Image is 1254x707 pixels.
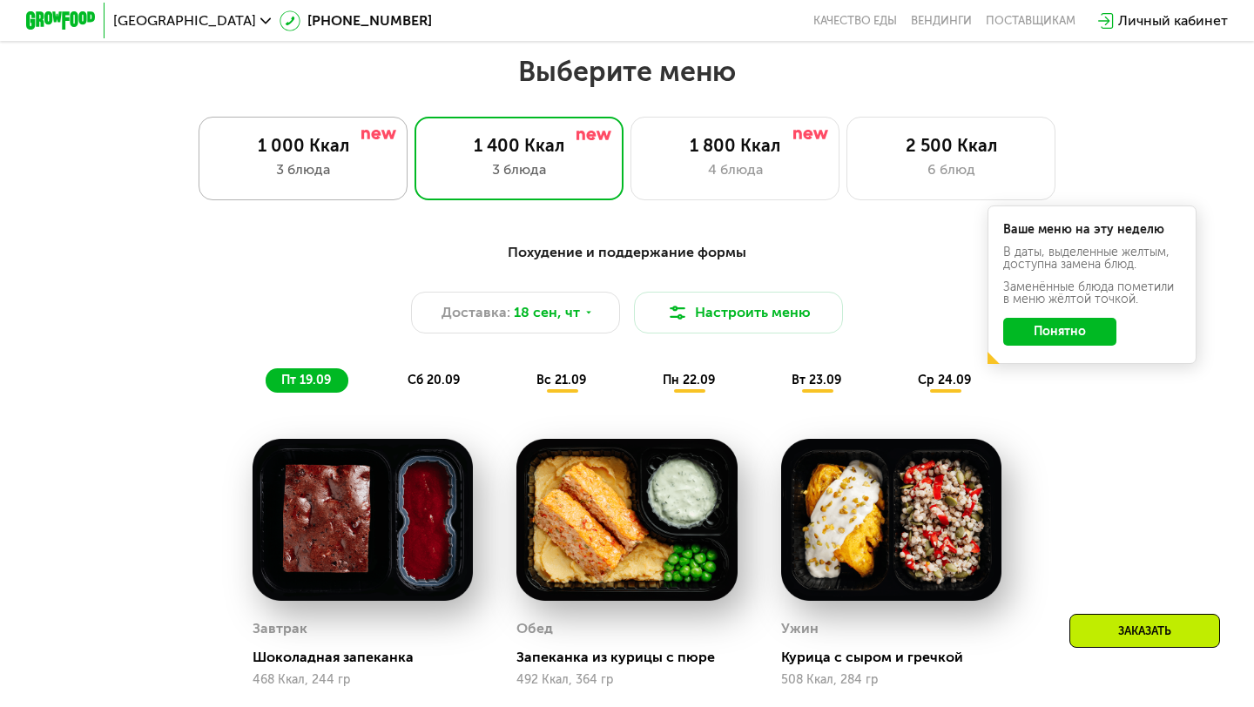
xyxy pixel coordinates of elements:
a: Качество еды [813,14,897,28]
span: пт 19.09 [281,373,331,387]
span: Доставка: [442,302,510,323]
div: Заменённые блюда пометили в меню жёлтой точкой. [1003,281,1181,306]
div: 3 блюда [433,159,605,180]
div: 1 400 Ккал [433,135,605,156]
div: 1 000 Ккал [217,135,389,156]
a: [PHONE_NUMBER] [280,10,432,31]
div: поставщикам [986,14,1075,28]
span: вт 23.09 [792,373,841,387]
span: вс 21.09 [536,373,586,387]
span: сб 20.09 [408,373,460,387]
div: 2 500 Ккал [865,135,1037,156]
div: Ужин [781,616,819,642]
button: Настроить меню [634,292,843,333]
div: 3 блюда [217,159,389,180]
div: Обед [516,616,553,642]
div: Запеканка из курицы с пюре [516,649,751,666]
div: Личный кабинет [1118,10,1228,31]
span: [GEOGRAPHIC_DATA] [113,14,256,28]
div: Ваше меню на эту неделю [1003,224,1181,236]
span: пн 22.09 [663,373,715,387]
div: Заказать [1069,614,1220,648]
div: 6 блюд [865,159,1037,180]
div: 492 Ккал, 364 гр [516,673,737,687]
a: Вендинги [911,14,972,28]
span: ср 24.09 [918,373,971,387]
h2: Выберите меню [56,54,1198,89]
div: Курица с сыром и гречкой [781,649,1015,666]
div: 4 блюда [649,159,821,180]
div: 508 Ккал, 284 гр [781,673,1001,687]
span: 18 сен, чт [514,302,580,323]
div: 1 800 Ккал [649,135,821,156]
div: В даты, выделенные желтым, доступна замена блюд. [1003,246,1181,271]
div: Шоколадная запеканка [253,649,487,666]
div: Похудение и поддержание формы [111,242,1143,264]
button: Понятно [1003,318,1116,346]
div: 468 Ккал, 244 гр [253,673,473,687]
div: Завтрак [253,616,307,642]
